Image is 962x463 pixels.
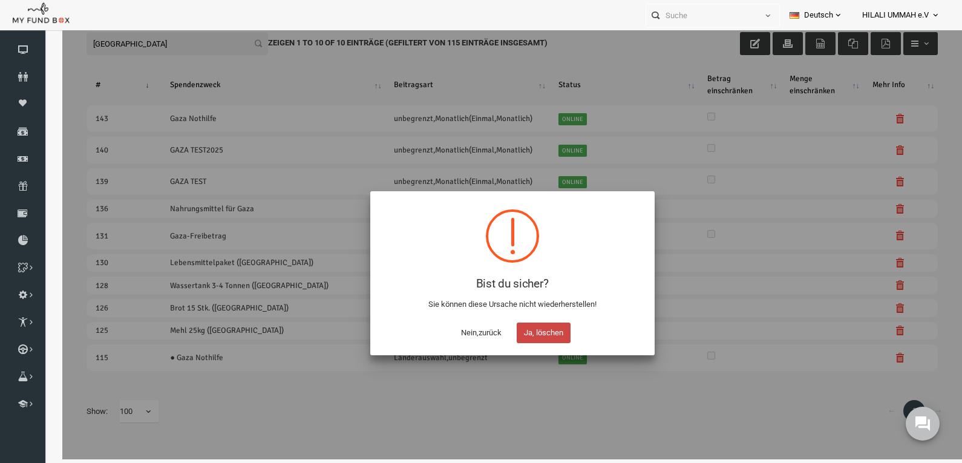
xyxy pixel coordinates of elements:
[895,396,950,451] iframe: Launcher button frame
[454,326,508,347] button: Ja, löschen
[320,278,580,296] h2: Bist du sicher?
[862,5,929,26] span: HILALI UMMAH e.V
[320,302,580,314] p: Sie können diese Ursache nicht wiederherstellen!
[391,326,447,347] button: Nein,zurück
[646,4,757,27] input: Suche
[12,2,70,26] img: whiteMFB.png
